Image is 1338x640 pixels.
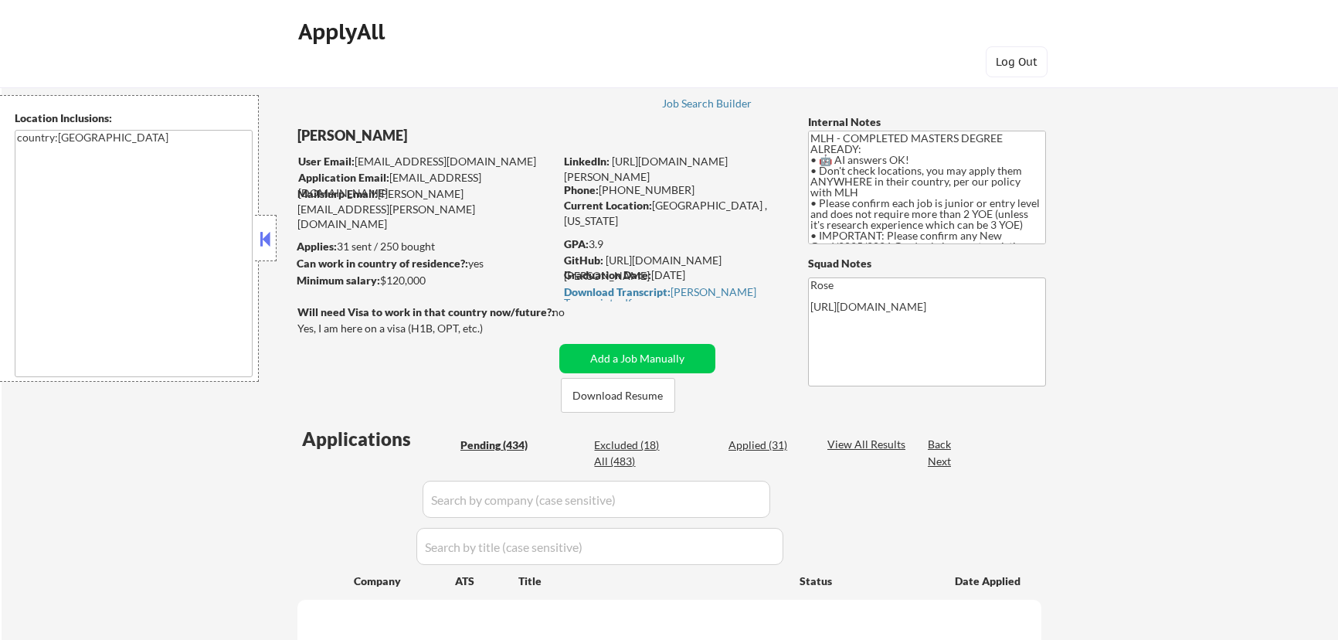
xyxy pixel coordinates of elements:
div: Pending (434) [460,437,538,453]
strong: Phone: [564,183,599,196]
div: Applied (31) [728,437,806,453]
div: Internal Notes [808,114,1046,130]
strong: Graduation Date: [564,268,651,281]
strong: Can work in country of residence?: [297,257,468,270]
div: Date Applied [955,574,1023,589]
div: no [552,305,596,320]
a: Download Transcript:[PERSON_NAME] Transcript.pdf [564,286,779,301]
div: Location Inclusions: [15,111,253,126]
div: [PHONE_NUMBER] [564,182,783,198]
div: [GEOGRAPHIC_DATA] , [US_STATE] [564,198,783,228]
div: 3.9 [564,237,785,252]
strong: Applies: [297,240,337,253]
strong: Mailslurp Email: [297,187,378,200]
div: ApplyAll [298,19,389,45]
div: [PERSON_NAME] [297,126,615,145]
div: Status [800,567,932,594]
div: Title [518,574,785,589]
strong: Minimum salary: [297,274,380,287]
div: Next [928,454,953,469]
strong: LinkedIn: [564,155,610,168]
a: [URL][DOMAIN_NAME][PERSON_NAME] [564,254,722,282]
div: Yes, I am here on a visa (H1B, OPT, etc.) [297,321,559,336]
strong: GitHub: [564,254,603,267]
div: yes [297,256,549,271]
div: [PERSON_NAME][EMAIL_ADDRESS][PERSON_NAME][DOMAIN_NAME] [297,186,554,232]
div: Applications [302,430,455,448]
div: [EMAIL_ADDRESS][DOMAIN_NAME] [298,154,554,169]
div: Excluded (18) [594,437,671,453]
strong: GPA: [564,237,589,250]
strong: Current Location: [564,199,652,212]
div: [PERSON_NAME] Transcript.pdf [564,287,779,308]
div: [DATE] [564,267,783,283]
div: [EMAIL_ADDRESS][DOMAIN_NAME] [298,170,554,200]
strong: Will need Visa to work in that country now/future?: [297,305,555,318]
strong: Download Transcript: [564,285,671,298]
div: Back [928,437,953,452]
button: Add a Job Manually [559,344,715,373]
input: Search by title (case sensitive) [416,528,783,565]
div: Job Search Builder [662,98,752,109]
input: Search by company (case sensitive) [423,481,770,518]
div: ATS [455,574,518,589]
a: Job Search Builder [662,97,752,113]
button: Download Resume [561,378,675,413]
div: 31 sent / 250 bought [297,239,554,254]
div: $120,000 [297,273,554,288]
a: [URL][DOMAIN_NAME][PERSON_NAME] [564,155,728,183]
div: Squad Notes [808,256,1046,271]
strong: User Email: [298,155,355,168]
strong: Application Email: [298,171,389,184]
div: All (483) [594,454,671,469]
div: Company [354,574,455,589]
button: Log Out [986,46,1048,77]
div: View All Results [827,437,910,452]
